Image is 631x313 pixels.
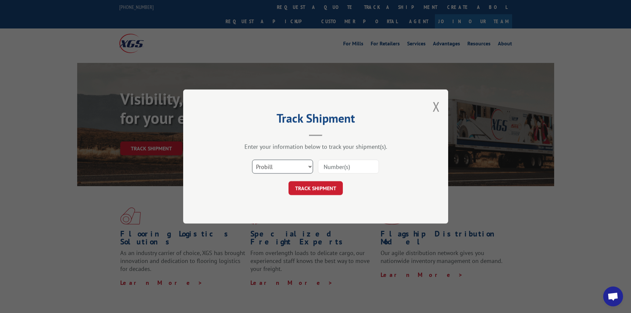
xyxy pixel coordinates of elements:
[318,160,379,174] input: Number(s)
[216,143,415,150] div: Enter your information below to track your shipment(s).
[216,114,415,126] h2: Track Shipment
[603,287,623,306] div: Open chat
[289,181,343,195] button: TRACK SHIPMENT
[433,98,440,115] button: Close modal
